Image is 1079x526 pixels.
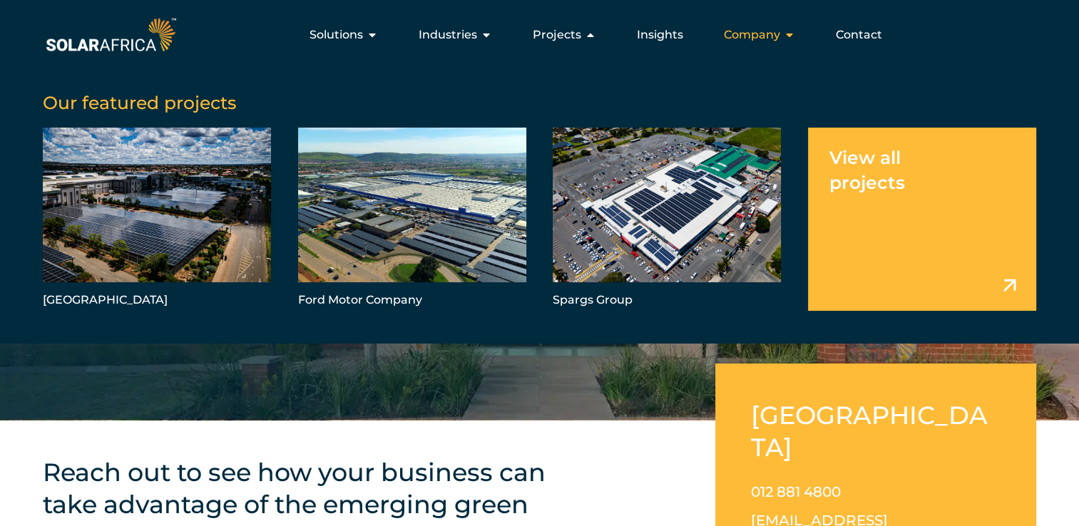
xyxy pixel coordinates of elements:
[43,128,271,311] a: [GEOGRAPHIC_DATA]
[808,128,1036,311] a: View all projects
[751,399,1001,463] h2: [GEOGRAPHIC_DATA]
[637,26,683,43] a: Insights
[751,483,841,500] a: 012 881 4800
[43,92,1036,113] h5: Our featured projects
[533,26,581,43] span: Projects
[836,26,882,43] a: Contact
[724,26,780,43] span: Company
[419,26,477,43] span: Industries
[179,21,894,49] div: Menu Toggle
[179,21,894,49] nav: Menu
[310,26,363,43] span: Solutions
